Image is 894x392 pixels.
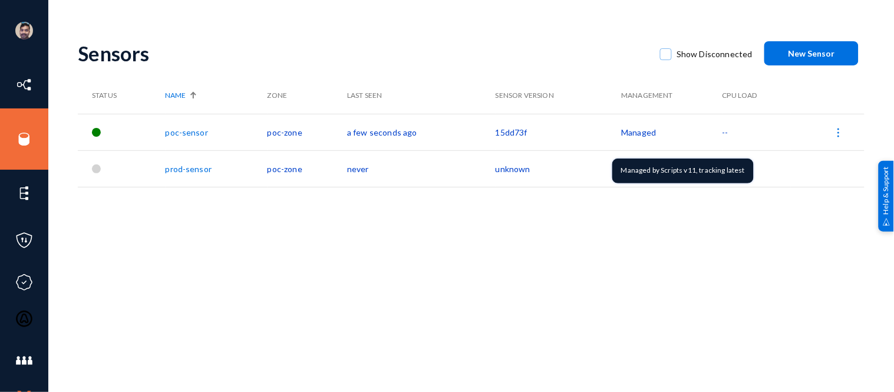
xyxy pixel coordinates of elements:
img: ACg8ocK1ZkZ6gbMmCU1AeqPIsBvrTWeY1xNXvgxNjkUXxjcqAiPEIvU=s96-c [15,22,33,39]
img: icon-sources.svg [15,130,33,148]
th: Last Seen [347,77,496,114]
td: never [347,150,496,187]
td: poc-zone [268,150,347,187]
td: a few seconds ago [347,114,496,150]
th: CPU Load [723,77,791,114]
th: Sensor Version [496,77,622,114]
td: 15dd73f [496,114,622,150]
img: icon-members.svg [15,352,33,370]
img: icon-compliance.svg [15,274,33,291]
a: prod-sensor [166,164,212,174]
img: icon-oauth.svg [15,310,33,328]
div: Managed by Scripts v11, tracking latest [612,159,754,183]
th: Zone [268,77,347,114]
td: unknown [496,150,622,187]
td: -- [723,114,791,150]
img: icon-inventory.svg [15,76,33,94]
img: icon-more.svg [833,127,844,139]
a: poc-sensor [166,127,208,137]
img: help_support.svg [883,218,890,226]
th: Status [78,77,166,114]
img: icon-policies.svg [15,232,33,249]
span: Name [166,90,186,101]
span: New Sensor [789,48,835,58]
img: icon-elements.svg [15,185,33,202]
td: Managed [622,114,723,150]
div: Sensors [78,41,648,65]
div: Name [166,90,262,101]
td: poc-zone [268,114,347,150]
button: New Sensor [764,41,859,65]
div: Help & Support [879,160,894,231]
th: Management [622,77,723,114]
span: Show Disconnected [677,45,753,63]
